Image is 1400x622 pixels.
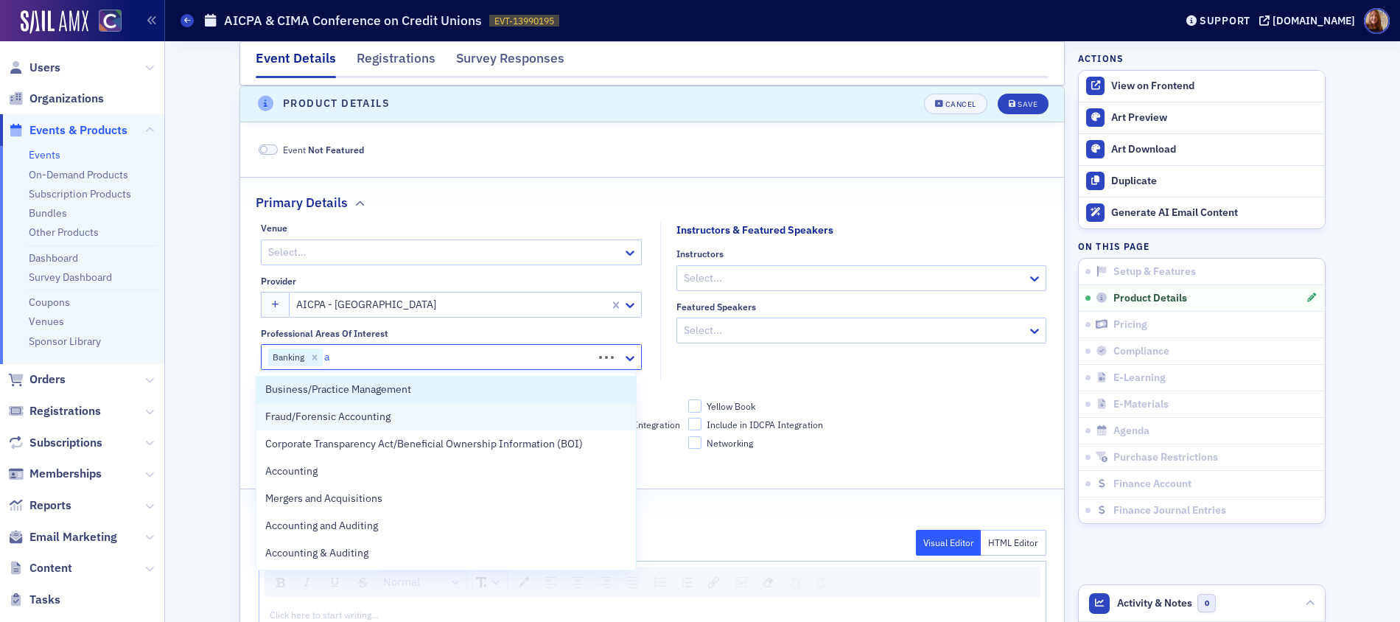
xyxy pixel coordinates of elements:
span: Reports [29,497,71,514]
button: Generate AI Email Content [1079,197,1325,228]
div: Generate AI Email Content [1111,206,1317,220]
div: rdw-link-control [700,571,727,593]
span: Registrations [29,403,101,419]
button: [DOMAIN_NAME] [1259,15,1360,26]
span: Networking [707,437,753,450]
div: Image [730,572,752,593]
div: View on Frontend [1111,80,1317,93]
span: E-Materials [1113,398,1169,411]
img: SailAMX [21,10,88,34]
div: Support [1200,14,1250,27]
a: Art Download [1079,133,1325,165]
button: Visual Editor [916,530,981,556]
h2: Primary Details [256,193,348,212]
div: Save [1018,100,1037,108]
div: Undo [785,572,805,593]
div: rdw-color-picker [510,571,537,593]
div: Unordered [649,572,671,593]
div: [DOMAIN_NAME] [1273,14,1355,27]
span: EVT-13990195 [494,15,554,27]
div: rdw-dropdown [379,571,467,593]
span: E-Learning [1113,371,1166,385]
div: Event Details [256,49,336,78]
a: Orders [8,371,66,388]
span: Events & Products [29,122,127,139]
button: Save [998,94,1049,114]
input: Yellow Book [688,399,701,413]
span: Event [283,143,364,156]
a: Organizations [8,91,104,107]
img: SailAMX [99,10,122,32]
a: View Homepage [88,10,122,35]
button: HTML Editor [981,530,1046,556]
a: Reports [8,497,71,514]
div: Survey Responses [456,49,564,76]
div: rdw-font-size-control [469,571,510,593]
span: Normal [383,574,420,591]
div: Art Download [1111,143,1317,156]
span: Accounting & Auditing [265,545,368,561]
div: Ordered [677,573,697,593]
a: Subscription Products [29,187,131,200]
input: Networking [688,436,701,450]
span: Users [29,60,60,76]
div: Bold [271,573,290,593]
a: Tasks [8,592,60,608]
a: Art Preview [1079,102,1325,133]
button: Cancel [924,94,987,114]
a: Font Size [472,572,507,593]
span: Business/Practice Management [265,382,411,397]
span: Content [29,560,72,576]
h4: On this page [1078,240,1326,253]
div: rdw-editor [270,608,1035,621]
div: rdw-inline-control [268,571,377,593]
div: rdw-dropdown [472,571,508,593]
span: Pricing [1113,318,1147,332]
a: Subscriptions [8,435,102,451]
a: Email Marketing [8,529,117,545]
a: Memberships [8,466,102,482]
span: Accounting and Auditing [265,518,378,534]
div: Left [540,572,561,593]
span: Agenda [1113,424,1149,438]
h4: Product Details [283,96,390,111]
a: View on Frontend [1079,71,1325,102]
div: Remove Banking [307,349,323,366]
span: Compliance [1113,345,1169,358]
span: Purchase Restrictions [1113,451,1218,464]
div: Duplicate [1111,175,1317,188]
a: Users [8,60,60,76]
a: Venues [29,315,64,328]
div: Link [703,572,724,593]
span: 0 [1197,594,1216,612]
div: rdw-toolbar [265,567,1040,598]
span: Mergers and Acquisitions [265,491,382,506]
span: Memberships [29,466,102,482]
a: Dashboard [29,251,78,265]
div: Featured Speakers [676,301,756,312]
div: Instructors [676,248,724,259]
label: Networking [688,436,827,450]
label: Include in IDCPA Integration [688,418,827,431]
div: rdw-block-control [377,571,469,593]
div: Cancel [945,100,976,108]
div: rdw-remove-control [755,571,782,593]
div: rdw-textalign-control [537,571,646,593]
div: Italic [296,572,318,593]
div: Venue [261,223,287,234]
span: Not Featured [259,144,278,155]
span: Finance Journal Entries [1113,504,1226,517]
div: Right [595,572,616,593]
div: Registrations [357,49,435,76]
button: Duplicate [1079,165,1325,197]
span: Subscriptions [29,435,102,451]
a: Other Products [29,226,99,239]
label: Yellow Book [688,399,827,413]
div: Redo [811,572,831,593]
a: Registrations [8,403,101,419]
div: Justify [622,572,643,593]
span: Activity & Notes [1117,595,1192,611]
div: Provider [261,276,296,287]
div: Strikethrough [352,573,374,593]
